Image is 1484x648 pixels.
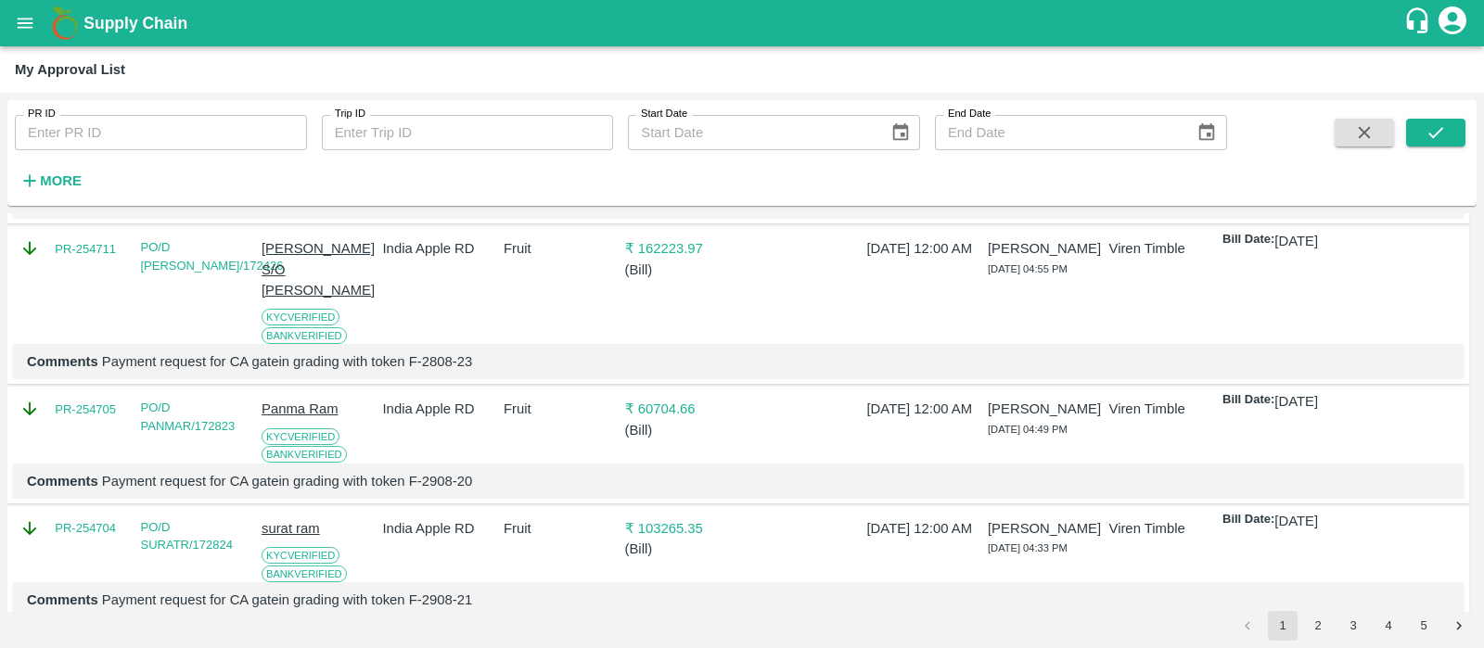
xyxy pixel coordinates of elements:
b: Comments [27,592,98,607]
a: PO/D [PERSON_NAME]/172426 [141,240,284,273]
p: [DATE] [1274,511,1318,531]
button: Go to page 2 [1303,611,1333,641]
a: PO/D SURATR/172824 [141,520,233,553]
p: ₹ 103265.35 [625,518,738,539]
div: account of current user [1436,4,1469,43]
span: KYC Verified [262,547,339,564]
p: [DATE] 12:00 AM [867,399,980,419]
button: page 1 [1268,611,1298,641]
p: ₹ 162223.97 [625,238,738,259]
b: Comments [27,474,98,489]
label: Start Date [641,107,687,121]
button: Go to page 5 [1409,611,1439,641]
a: PR-254711 [55,240,116,259]
div: customer-support [1403,6,1436,40]
a: PR-254704 [55,519,116,538]
p: India Apple RD [383,518,496,539]
button: open drawer [4,2,46,44]
b: Supply Chain [83,14,187,32]
span: KYC Verified [262,309,339,325]
input: Enter Trip ID [322,115,614,150]
p: surat ram [262,518,375,539]
p: ₹ 60704.66 [625,399,738,419]
p: ( Bill ) [625,420,738,440]
span: [DATE] 04:33 PM [988,542,1068,553]
strong: More [40,173,82,188]
span: [DATE] 04:55 PM [988,263,1068,274]
input: End Date [935,115,1182,150]
a: PR-254705 [55,400,116,419]
p: Fruit [504,518,617,539]
p: Bill Date: [1222,511,1274,531]
button: Go to next page [1444,611,1474,641]
a: Supply Chain [83,10,1403,36]
p: [PERSON_NAME] [988,399,1101,419]
button: More [15,165,86,197]
p: [PERSON_NAME] [988,518,1101,539]
label: End Date [948,107,991,121]
span: KYC Verified [262,428,339,445]
p: Fruit [504,238,617,259]
span: [DATE] 04:49 PM [988,424,1068,435]
input: Start Date [628,115,875,150]
label: Trip ID [335,107,365,121]
button: Go to page 4 [1374,611,1403,641]
p: [DATE] [1274,231,1318,251]
p: ( Bill ) [625,260,738,280]
p: Viren Timble [1109,399,1222,419]
nav: pagination navigation [1230,611,1477,641]
p: Payment request for CA gatein grading with token F-2908-21 [27,590,1450,610]
img: logo [46,5,83,42]
span: Bank Verified [262,446,347,463]
button: Choose date [883,115,918,150]
p: [DATE] [1274,391,1318,412]
p: Bill Date: [1222,391,1274,412]
p: Panma Ram [262,399,375,419]
label: PR ID [28,107,56,121]
button: Choose date [1189,115,1224,150]
a: PO/D PANMAR/172823 [141,400,236,433]
p: [PERSON_NAME] [988,238,1101,259]
p: [DATE] 12:00 AM [867,238,980,259]
p: Fruit [504,399,617,419]
input: Enter PR ID [15,115,307,150]
span: Bank Verified [262,327,347,344]
p: ( Bill ) [625,539,738,559]
p: India Apple RD [383,238,496,259]
p: Viren Timble [1109,238,1222,259]
button: Go to page 3 [1338,611,1368,641]
p: [DATE] 12:00 AM [867,518,980,539]
p: Bill Date: [1222,231,1274,251]
p: Payment request for CA gatein grading with token F-2908-20 [27,471,1450,491]
p: Viren Timble [1109,518,1222,539]
div: My Approval List [15,57,125,82]
p: India Apple RD [383,399,496,419]
b: Comments [27,354,98,369]
p: Payment request for CA gatein grading with token F-2808-23 [27,351,1450,372]
p: [PERSON_NAME] S/O [PERSON_NAME] [262,238,375,300]
span: Bank Verified [262,565,347,582]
